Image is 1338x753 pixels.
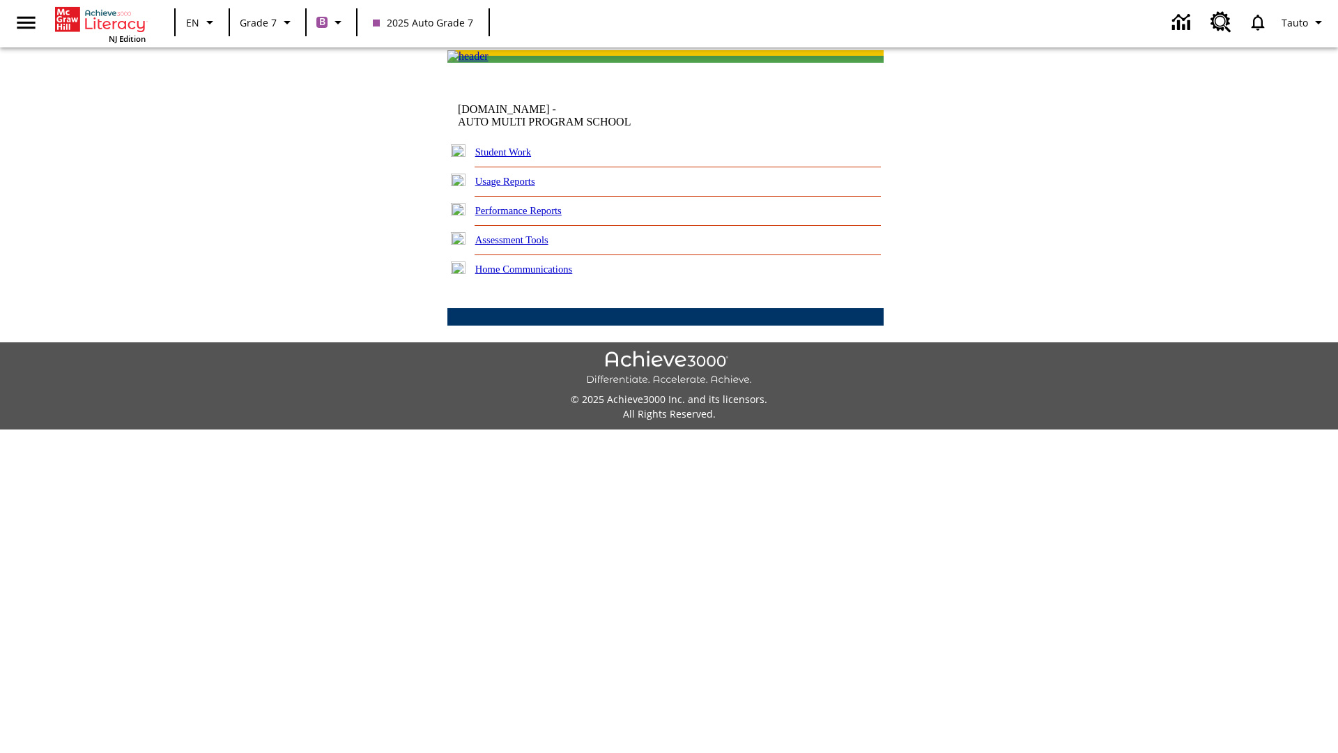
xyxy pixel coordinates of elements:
img: plus.gif [451,174,466,186]
img: Achieve3000 Differentiate Accelerate Achieve [586,351,752,386]
button: Profile/Settings [1276,10,1332,35]
img: header [447,50,489,63]
a: Home Communications [475,264,573,275]
img: plus.gif [451,261,466,274]
span: Tauto [1282,15,1308,30]
a: Student Work [475,146,531,158]
td: [DOMAIN_NAME] - [458,103,714,128]
div: Home [55,4,146,44]
img: plus.gif [451,232,466,245]
a: Assessment Tools [475,234,548,245]
span: 2025 Auto Grade 7 [373,15,473,30]
button: Grade: Grade 7, Select a grade [234,10,301,35]
a: Resource Center, Will open in new tab [1202,3,1240,41]
span: EN [186,15,199,30]
a: Usage Reports [475,176,535,187]
a: Notifications [1240,4,1276,40]
nobr: AUTO MULTI PROGRAM SCHOOL [458,116,631,128]
img: plus.gif [451,203,466,215]
span: B [319,13,325,31]
button: Language: EN, Select a language [180,10,224,35]
a: Data Center [1164,3,1202,42]
button: Open side menu [6,2,47,43]
span: NJ Edition [109,33,146,44]
span: Grade 7 [240,15,277,30]
a: Performance Reports [475,205,562,216]
img: plus.gif [451,144,466,157]
button: Boost Class color is purple. Change class color [311,10,352,35]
